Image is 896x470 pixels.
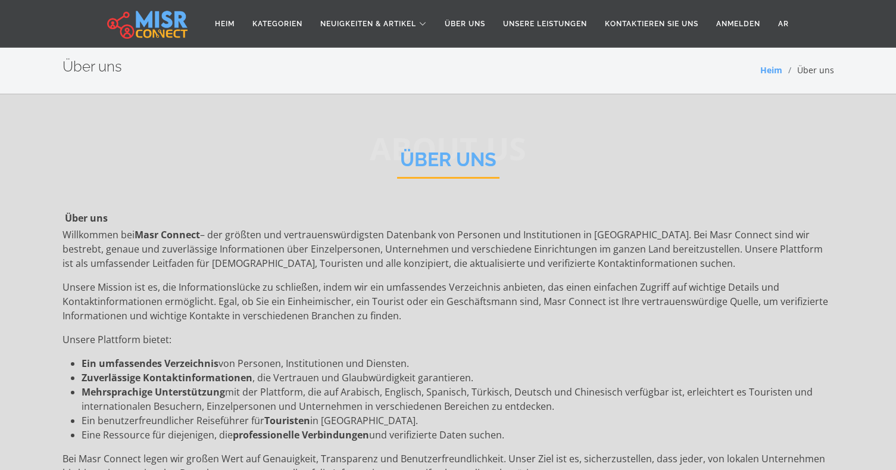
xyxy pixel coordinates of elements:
img: main.misr_connect [107,9,187,39]
strong: Ein umfassendes Verzeichnis [82,357,218,370]
li: Ein benutzerfreundlicher Reiseführer für in [GEOGRAPHIC_DATA]. [82,413,834,428]
strong: Über uns [65,211,108,225]
h2: Über uns [397,148,499,179]
a: Heim [206,13,243,35]
h2: Über uns [63,58,122,76]
a: AR [769,13,798,35]
a: Neuigkeiten & Artikel [311,13,436,35]
li: mit der Plattform, die auf Arabisch, Englisch, Spanisch, Türkisch, Deutsch und Chinesisch verfügb... [82,385,834,413]
li: Eine Ressource für diejenigen, die und verifizierte Daten suchen. [82,428,834,442]
li: von Personen, Institutionen und Diensten. [82,356,834,371]
strong: Zuverlässige Kontaktinformationen [82,371,252,384]
p: Unsere Mission ist es, die Informationslücke zu schließen, indem wir ein umfassendes Verzeichnis ... [63,280,834,323]
a: Unsere Leistungen [494,13,596,35]
a: Heim [760,64,782,76]
p: Willkommen bei – der größten und vertrauenswürdigsten Datenbank von Personen und Institutionen in... [63,228,834,270]
li: Über uns [782,64,834,76]
a: Kontaktieren Sie uns [596,13,707,35]
a: Anmelden [707,13,769,35]
strong: professionelle Verbindungen [233,428,369,441]
strong: Mehrsprachige Unterstützung [82,385,225,399]
a: Kategorien [243,13,311,35]
span: Neuigkeiten & Artikel [320,18,416,29]
a: Über uns [436,13,494,35]
p: Unsere Plattform bietet: [63,332,834,347]
strong: Touristen [264,414,310,427]
li: , die Vertrauen und Glaubwürdigkeit garantieren. [82,371,834,385]
strong: Masr Connect [135,228,200,241]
